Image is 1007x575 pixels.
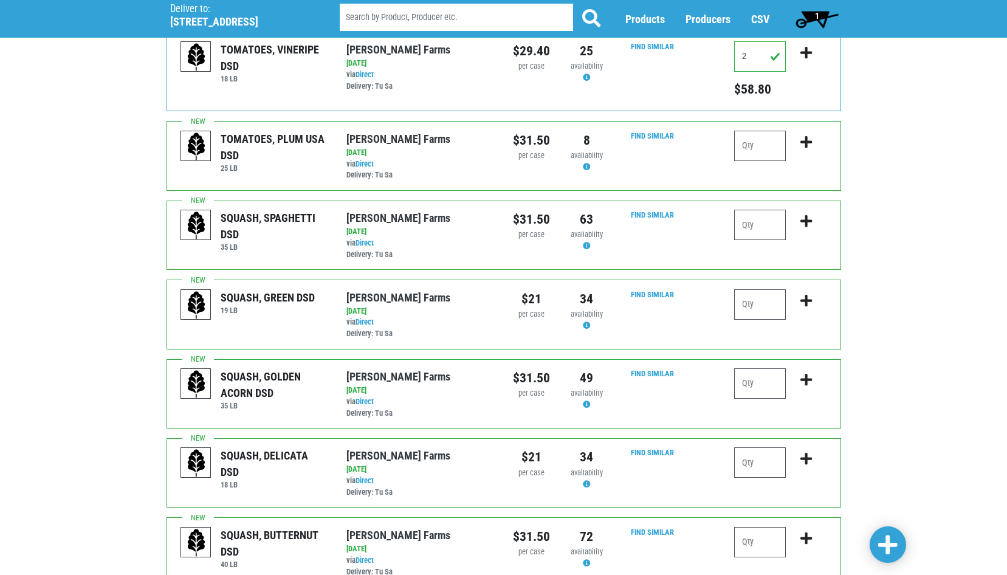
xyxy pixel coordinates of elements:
[346,475,494,498] div: via
[513,289,550,309] div: $21
[513,368,550,388] div: $31.50
[181,369,211,399] img: placeholder-variety-43d6402dacf2d531de610a020419775a.svg
[346,306,494,317] div: [DATE]
[751,13,769,26] a: CSV
[346,529,450,542] a: [PERSON_NAME] Farms
[221,243,328,252] h6: 35 LB
[346,81,494,92] div: Delivery: Tu Sa
[686,13,730,26] a: Producers
[513,41,550,61] div: $29.40
[513,447,550,467] div: $21
[221,447,328,480] div: SQUASH, DELICATA DSD
[170,15,309,29] h5: [STREET_ADDRESS]
[346,487,494,498] div: Delivery: Tu Sa
[346,170,494,181] div: Delivery: Tu Sa
[356,476,374,485] a: Direct
[513,527,550,546] div: $31.50
[513,229,550,241] div: per case
[346,69,494,92] div: via
[568,61,605,84] div: Availability may be subject to change.
[221,480,328,489] h6: 18 LB
[568,210,605,229] div: 63
[568,131,605,150] div: 8
[734,527,786,557] input: Qty
[513,388,550,399] div: per case
[568,368,605,388] div: 49
[631,131,674,140] a: Find Similar
[356,159,374,168] a: Direct
[221,164,328,173] h6: 25 LB
[346,249,494,261] div: Delivery: Tu Sa
[513,210,550,229] div: $31.50
[221,289,315,306] div: SQUASH, GREEN DSD
[631,528,674,537] a: Find Similar
[815,11,819,21] span: 1
[346,58,494,69] div: [DATE]
[221,74,328,83] h6: 18 LB
[181,210,211,241] img: placeholder-variety-43d6402dacf2d531de610a020419775a.svg
[631,369,674,378] a: Find Similar
[513,467,550,479] div: per case
[356,70,374,79] a: Direct
[513,546,550,558] div: per case
[181,131,211,162] img: placeholder-variety-43d6402dacf2d531de610a020419775a.svg
[346,291,450,304] a: [PERSON_NAME] Farms
[221,41,328,74] div: TOMATOES, VINERIPE DSD
[513,61,550,72] div: per case
[221,527,328,560] div: SQUASH, BUTTERNUT DSD
[346,238,494,261] div: via
[340,4,573,31] input: Search by Product, Producer etc.
[346,43,450,56] a: [PERSON_NAME] Farms
[734,368,786,399] input: Qty
[181,290,211,320] img: placeholder-variety-43d6402dacf2d531de610a020419775a.svg
[571,388,603,398] span: availability
[571,151,603,160] span: availability
[221,306,315,315] h6: 19 LB
[568,447,605,467] div: 34
[734,41,786,72] input: Qty
[568,41,605,61] div: 25
[221,401,328,410] h6: 35 LB
[631,210,674,219] a: Find Similar
[356,317,374,326] a: Direct
[513,150,550,162] div: per case
[571,309,603,318] span: availability
[346,464,494,475] div: [DATE]
[571,547,603,556] span: availability
[631,448,674,457] a: Find Similar
[356,238,374,247] a: Direct
[631,42,674,51] a: Find Similar
[346,317,494,340] div: via
[568,289,605,309] div: 34
[734,289,786,320] input: Qty
[734,447,786,478] input: Qty
[221,560,328,569] h6: 40 LB
[568,527,605,546] div: 72
[346,212,450,224] a: [PERSON_NAME] Farms
[346,159,494,182] div: via
[181,42,211,72] img: placeholder-variety-43d6402dacf2d531de610a020419775a.svg
[356,556,374,565] a: Direct
[346,147,494,159] div: [DATE]
[346,543,494,555] div: [DATE]
[513,309,550,320] div: per case
[346,370,450,383] a: [PERSON_NAME] Farms
[513,131,550,150] div: $31.50
[734,210,786,240] input: Qty
[571,61,603,71] span: availability
[631,290,674,299] a: Find Similar
[734,131,786,161] input: Qty
[346,396,494,419] div: via
[571,468,603,477] span: availability
[181,448,211,478] img: placeholder-variety-43d6402dacf2d531de610a020419775a.svg
[571,230,603,239] span: availability
[221,210,328,243] div: SQUASH, SPAGHETTI DSD
[346,449,450,462] a: [PERSON_NAME] Farms
[170,3,309,15] p: Deliver to:
[346,328,494,340] div: Delivery: Tu Sa
[734,81,786,97] h5: Total price
[346,385,494,396] div: [DATE]
[625,13,665,26] a: Products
